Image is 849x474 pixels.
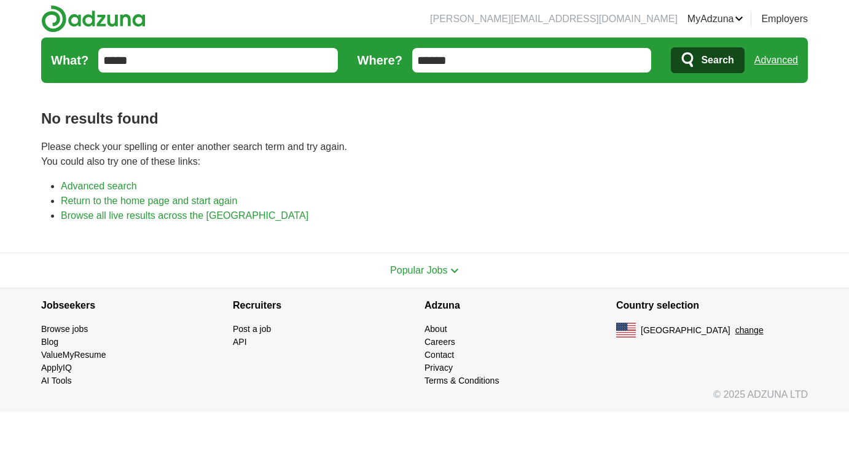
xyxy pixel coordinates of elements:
[61,196,237,206] a: Return to the home page and start again
[41,5,146,33] img: Adzuna logo
[687,12,744,26] a: MyAdzuna
[61,181,137,191] a: Advanced search
[233,324,271,334] a: Post a job
[233,337,247,347] a: API
[51,51,88,69] label: What?
[424,376,499,385] a: Terms & Conditions
[424,324,447,334] a: About
[31,387,818,412] div: © 2025 ADZUNA LTD
[41,140,808,169] p: Please check your spelling or enter another search term and try again. You could also try one of ...
[430,12,678,26] li: [PERSON_NAME][EMAIL_ADDRESS][DOMAIN_NAME]
[358,51,402,69] label: Where?
[616,288,808,323] h4: Country selection
[41,337,58,347] a: Blog
[735,324,764,337] button: change
[641,324,730,337] span: [GEOGRAPHIC_DATA]
[761,12,808,26] a: Employers
[701,48,734,73] span: Search
[41,363,72,373] a: ApplyIQ
[61,210,308,221] a: Browse all live results across the [GEOGRAPHIC_DATA]
[424,337,455,347] a: Careers
[41,324,88,334] a: Browse jobs
[424,350,454,360] a: Contact
[41,108,808,130] h1: No results found
[616,323,636,338] img: US flag
[450,268,459,274] img: toggle icon
[390,265,447,275] span: Popular Jobs
[41,350,106,360] a: ValueMyResume
[754,48,798,73] a: Advanced
[41,376,72,385] a: AI Tools
[424,363,453,373] a: Privacy
[671,47,744,73] button: Search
